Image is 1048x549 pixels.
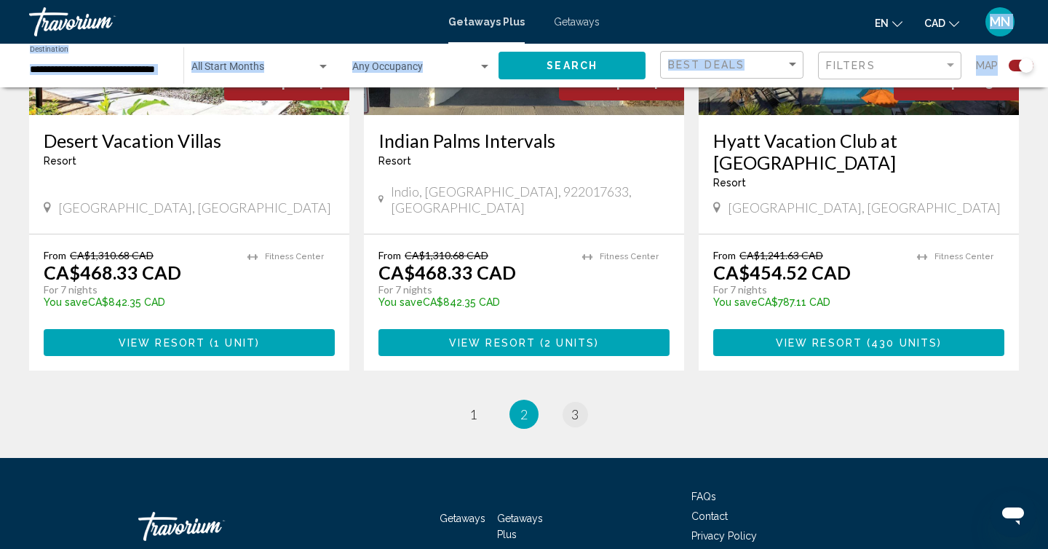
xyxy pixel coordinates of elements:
[713,283,902,296] p: For 7 nights
[378,329,670,356] button: View Resort(2 units)
[378,249,401,261] span: From
[449,337,536,349] span: View Resort
[990,491,1036,537] iframe: Button to launch messaging window
[668,59,745,71] span: Best Deals
[536,337,599,349] span: ( )
[571,406,579,422] span: 3
[138,505,284,548] a: Travorium
[713,261,851,283] p: CA$454.52 CAD
[713,296,902,308] p: CA$787.11 CAD
[668,59,799,71] mat-select: Sort by
[497,513,543,540] a: Getaways Plus
[44,283,233,296] p: For 7 nights
[44,130,335,151] a: Desert Vacation Villas
[29,400,1019,429] ul: Pagination
[600,252,659,261] span: Fitness Center
[44,296,233,308] p: CA$842.35 CAD
[739,249,823,261] span: CA$1,241.63 CAD
[378,155,411,167] span: Resort
[713,130,1004,173] a: Hyatt Vacation Club at [GEOGRAPHIC_DATA]
[58,200,331,216] span: [GEOGRAPHIC_DATA], [GEOGRAPHIC_DATA]
[70,249,154,261] span: CA$1,310.68 CAD
[691,530,757,542] a: Privacy Policy
[214,337,255,349] span: 1 unit
[44,329,335,356] button: View Resort(1 unit)
[378,261,516,283] p: CA$468.33 CAD
[265,252,324,261] span: Fitness Center
[934,252,993,261] span: Fitness Center
[44,249,66,261] span: From
[554,16,600,28] a: Getaways
[378,130,670,151] a: Indian Palms Intervals
[520,406,528,422] span: 2
[44,296,88,308] span: You save
[713,329,1004,356] button: View Resort(430 units)
[871,337,937,349] span: 430 units
[818,51,961,81] button: Filter
[713,296,758,308] span: You save
[205,337,260,349] span: ( )
[499,52,646,79] button: Search
[976,55,998,76] span: Map
[713,249,736,261] span: From
[776,337,862,349] span: View Resort
[544,337,595,349] span: 2 units
[378,283,568,296] p: For 7 nights
[29,7,434,36] a: Travorium
[547,60,598,72] span: Search
[378,296,568,308] p: CA$842.35 CAD
[378,296,423,308] span: You save
[713,177,746,189] span: Resort
[924,12,959,33] button: Change currency
[405,249,488,261] span: CA$1,310.68 CAD
[691,510,728,522] a: Contact
[44,261,181,283] p: CA$468.33 CAD
[440,513,485,524] a: Getaways
[924,17,945,29] span: CAD
[981,7,1019,37] button: User Menu
[119,337,205,349] span: View Resort
[469,406,477,422] span: 1
[728,200,1001,216] span: [GEOGRAPHIC_DATA], [GEOGRAPHIC_DATA]
[875,12,902,33] button: Change language
[391,183,670,216] span: Indio, [GEOGRAPHIC_DATA], 922017633, [GEOGRAPHIC_DATA]
[826,60,876,71] span: Filters
[990,15,1010,29] span: MN
[691,491,716,502] a: FAQs
[875,17,889,29] span: en
[862,337,942,349] span: ( )
[44,155,76,167] span: Resort
[448,16,525,28] a: Getaways Plus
